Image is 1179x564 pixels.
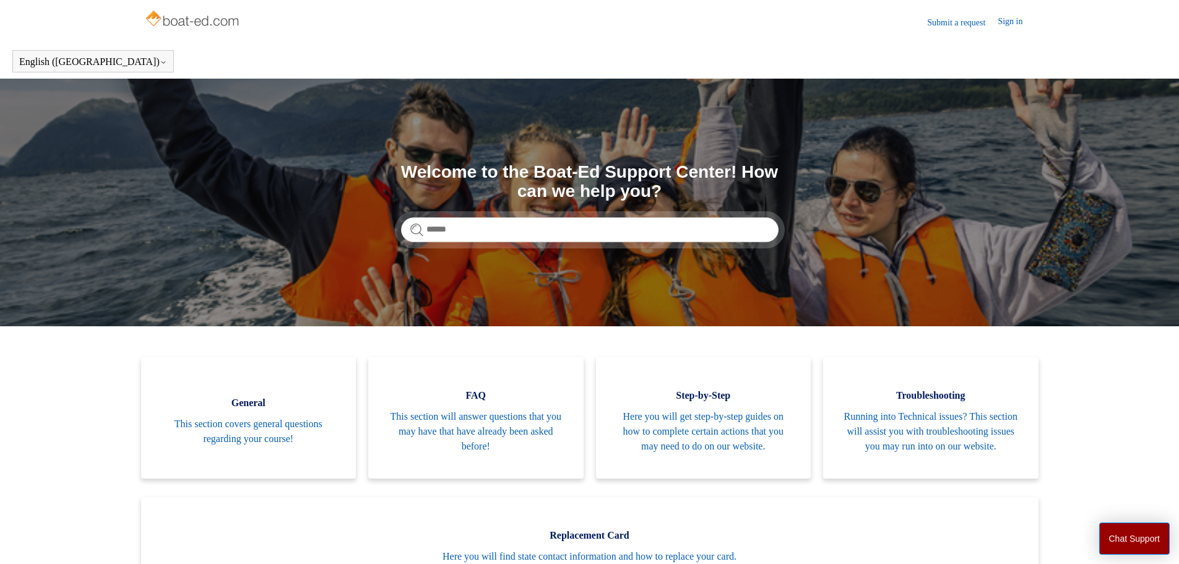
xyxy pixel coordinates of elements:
[144,7,243,32] img: Boat-Ed Help Center home page
[1099,523,1170,555] button: Chat Support
[615,409,793,454] span: Here you will get step-by-step guides on how to complete certain actions that you may need to do ...
[141,357,356,479] a: General This section covers general questions regarding your course!
[823,357,1039,479] a: Troubleshooting Running into Technical issues? This section will assist you with troubleshooting ...
[401,217,779,242] input: Search
[160,528,1020,543] span: Replacement Card
[387,409,565,454] span: This section will answer questions that you may have that have already been asked before!
[19,56,167,67] button: English ([GEOGRAPHIC_DATA])
[596,357,811,479] a: Step-by-Step Here you will get step-by-step guides on how to complete certain actions that you ma...
[160,549,1020,564] span: Here you will find state contact information and how to replace your card.
[927,16,998,29] a: Submit a request
[842,409,1020,454] span: Running into Technical issues? This section will assist you with troubleshooting issues you may r...
[387,388,565,403] span: FAQ
[160,396,338,410] span: General
[368,357,584,479] a: FAQ This section will answer questions that you may have that have already been asked before!
[842,388,1020,403] span: Troubleshooting
[998,15,1035,30] a: Sign in
[401,163,779,201] h1: Welcome to the Boat-Ed Support Center! How can we help you?
[160,417,338,446] span: This section covers general questions regarding your course!
[615,388,793,403] span: Step-by-Step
